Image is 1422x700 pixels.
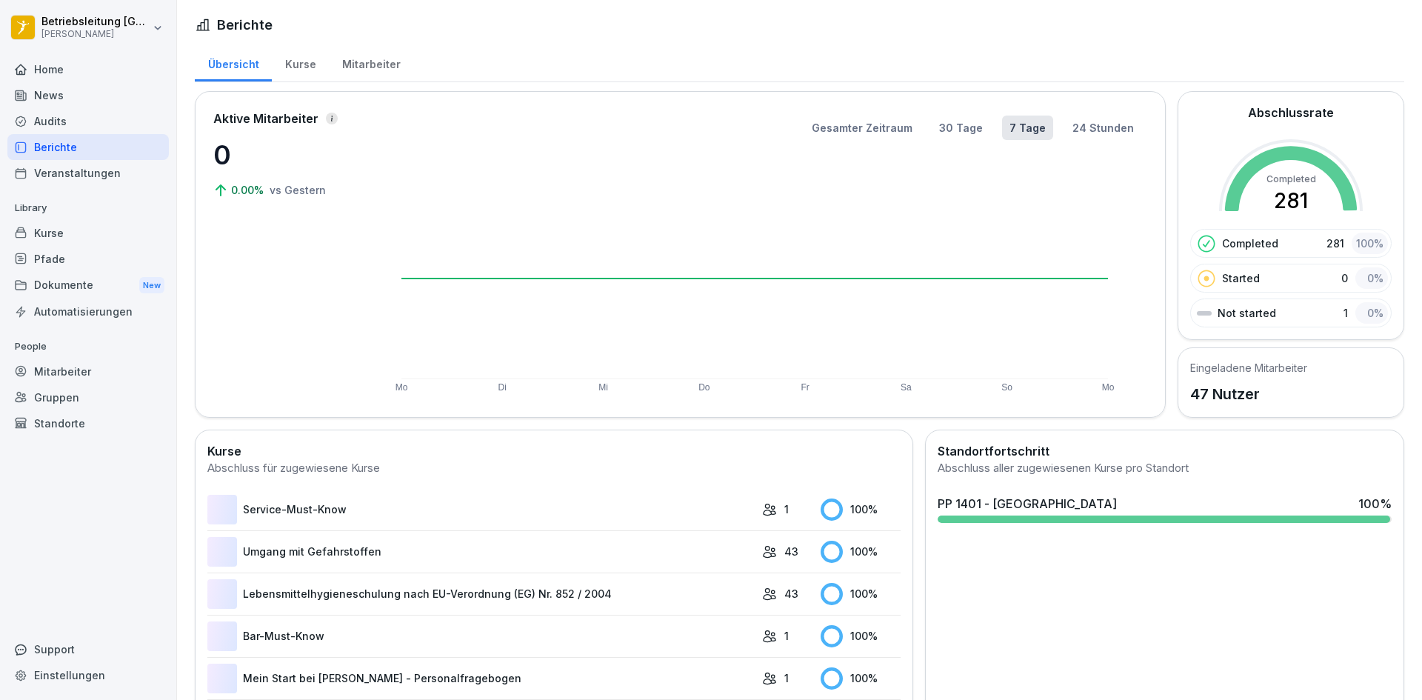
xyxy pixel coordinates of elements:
[1355,267,1388,289] div: 0 %
[1002,116,1053,140] button: 7 Tage
[901,382,912,393] text: Sa
[207,495,755,524] a: Service-Must-Know
[7,82,169,108] a: News
[213,110,318,127] p: Aktive Mitarbeiter
[207,442,901,460] h2: Kurse
[7,134,169,160] a: Berichte
[1190,383,1307,405] p: 47 Nutzer
[784,586,798,601] p: 43
[784,628,789,644] p: 1
[801,382,809,393] text: Fr
[598,382,608,393] text: Mi
[7,56,169,82] a: Home
[207,460,901,477] div: Abschluss für zugewiesene Kurse
[207,579,755,609] a: Lebensmittelhygieneschulung nach EU-Verordnung (EG) Nr. 852 / 2004
[784,501,789,517] p: 1
[938,495,1117,513] div: PP 1401 - [GEOGRAPHIC_DATA]
[207,537,755,567] a: Umgang mit Gefahrstoffen
[207,621,755,651] a: Bar-Must-Know
[7,299,169,324] a: Automatisierungen
[1102,382,1115,393] text: Mo
[139,277,164,294] div: New
[498,382,507,393] text: Di
[1355,302,1388,324] div: 0 %
[1358,495,1392,513] div: 100 %
[1190,360,1307,376] h5: Eingeladene Mitarbeiter
[1352,233,1388,254] div: 100 %
[231,182,267,198] p: 0.00%
[938,442,1392,460] h2: Standortfortschritt
[7,272,169,299] a: DokumenteNew
[7,246,169,272] a: Pfade
[1222,270,1260,286] p: Started
[7,335,169,359] p: People
[698,382,710,393] text: Do
[217,15,273,35] h1: Berichte
[329,44,413,81] a: Mitarbeiter
[1341,270,1348,286] p: 0
[821,583,901,605] div: 100 %
[7,384,169,410] a: Gruppen
[1001,382,1012,393] text: So
[1218,305,1276,321] p: Not started
[1248,104,1334,121] h2: Abschlussrate
[1065,116,1141,140] button: 24 Stunden
[784,670,789,686] p: 1
[7,272,169,299] div: Dokumente
[821,499,901,521] div: 100 %
[41,16,150,28] p: Betriebsleitung [GEOGRAPHIC_DATA]
[821,667,901,690] div: 100 %
[804,116,920,140] button: Gesamter Zeitraum
[1326,236,1344,251] p: 281
[7,108,169,134] a: Audits
[207,664,755,693] a: Mein Start bei [PERSON_NAME] - Personalfragebogen
[938,460,1392,477] div: Abschluss aller zugewiesenen Kurse pro Standort
[195,44,272,81] a: Übersicht
[7,196,169,220] p: Library
[932,489,1398,529] a: PP 1401 - [GEOGRAPHIC_DATA]100%
[7,220,169,246] a: Kurse
[7,662,169,688] a: Einstellungen
[1343,305,1348,321] p: 1
[1222,236,1278,251] p: Completed
[821,541,901,563] div: 100 %
[213,135,361,175] p: 0
[395,382,408,393] text: Mo
[7,359,169,384] a: Mitarbeiter
[784,544,798,559] p: 43
[41,29,150,39] p: [PERSON_NAME]
[7,636,169,662] div: Support
[272,44,329,81] a: Kurse
[7,160,169,186] a: Veranstaltungen
[270,182,326,198] p: vs Gestern
[7,410,169,436] a: Standorte
[932,116,990,140] button: 30 Tage
[821,625,901,647] div: 100 %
